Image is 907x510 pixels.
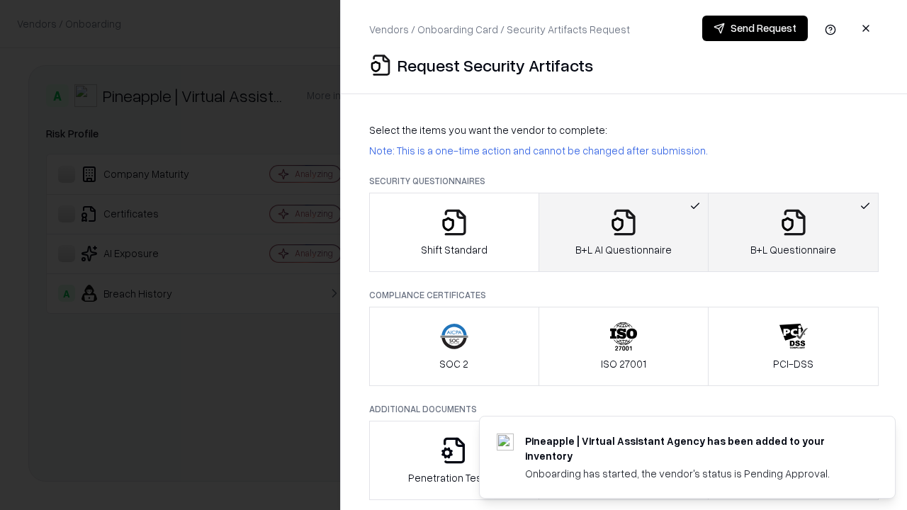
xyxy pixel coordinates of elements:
p: B+L Questionnaire [750,242,836,257]
button: B+L Questionnaire [708,193,879,272]
p: Compliance Certificates [369,289,879,301]
p: Shift Standard [421,242,488,257]
p: SOC 2 [439,356,468,371]
p: Select the items you want the vendor to complete: [369,123,879,137]
p: Note: This is a one-time action and cannot be changed after submission. [369,143,879,158]
button: B+L AI Questionnaire [539,193,709,272]
p: PCI-DSS [773,356,813,371]
p: B+L AI Questionnaire [575,242,672,257]
button: PCI-DSS [708,307,879,386]
button: SOC 2 [369,307,539,386]
div: Onboarding has started, the vendor's status is Pending Approval. [525,466,861,481]
div: Pineapple | Virtual Assistant Agency has been added to your inventory [525,433,861,463]
p: ISO 27001 [601,356,646,371]
p: Penetration Testing [408,470,500,485]
button: Shift Standard [369,193,539,272]
p: Vendors / Onboarding Card / Security Artifacts Request [369,22,630,37]
p: Additional Documents [369,403,879,415]
button: Send Request [702,16,808,41]
p: Request Security Artifacts [398,54,593,76]
button: Penetration Testing [369,421,539,500]
p: Security Questionnaires [369,175,879,187]
img: trypineapple.com [497,433,514,450]
button: ISO 27001 [539,307,709,386]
